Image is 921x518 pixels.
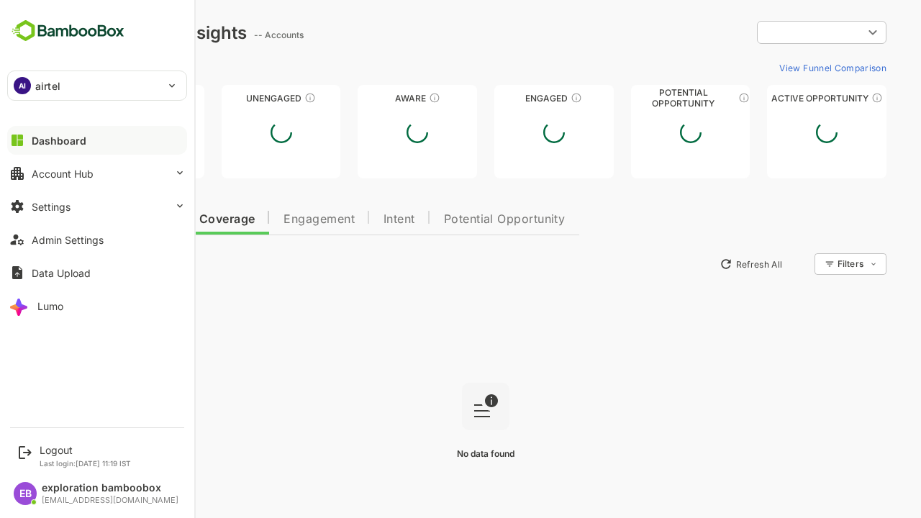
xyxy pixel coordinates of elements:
[35,251,140,277] button: New Insights
[7,17,129,45] img: BambooboxFullLogoMark.5f36c76dfaba33ec1ec1367b70bb1252.svg
[821,92,832,104] div: These accounts have open opportunities which might be at any of the Sales Stages
[7,192,187,221] button: Settings
[8,71,186,100] div: AIairtel
[32,168,94,180] div: Account Hub
[7,159,187,188] button: Account Hub
[254,92,266,104] div: These accounts have not shown enough engagement and need nurturing
[204,29,258,40] ag: -- Accounts
[723,56,836,79] button: View Funnel Comparison
[520,92,532,104] div: These accounts are warm, further nurturing would qualify them to MQAs
[7,258,187,287] button: Data Upload
[717,93,836,104] div: Active Opportunity
[333,214,365,225] span: Intent
[787,258,813,269] div: Filters
[32,135,86,147] div: Dashboard
[663,253,738,276] button: Refresh All
[35,78,60,94] p: airtel
[49,214,204,225] span: Data Quality and Coverage
[581,93,700,104] div: Potential Opportunity
[407,448,464,459] span: No data found
[42,496,178,505] div: [EMAIL_ADDRESS][DOMAIN_NAME]
[378,92,390,104] div: These accounts have just entered the buying cycle and need further nurturing
[117,92,129,104] div: These accounts have not been engaged with for a defined time period
[171,93,291,104] div: Unengaged
[42,482,178,494] div: exploration bamboobox
[233,214,304,225] span: Engagement
[688,92,699,104] div: These accounts are MQAs and can be passed on to Inside Sales
[32,267,91,279] div: Data Upload
[37,300,63,312] div: Lumo
[14,482,37,505] div: EB
[444,93,563,104] div: Engaged
[32,201,71,213] div: Settings
[7,225,187,254] button: Admin Settings
[394,214,515,225] span: Potential Opportunity
[7,291,187,320] button: Lumo
[786,251,836,277] div: Filters
[14,77,31,94] div: AI
[307,93,427,104] div: Aware
[40,444,131,456] div: Logout
[35,93,154,104] div: Unreached
[707,19,836,45] div: ​
[40,459,131,468] p: Last login: [DATE] 11:19 IST
[35,22,196,43] div: Dashboard Insights
[32,234,104,246] div: Admin Settings
[7,126,187,155] button: Dashboard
